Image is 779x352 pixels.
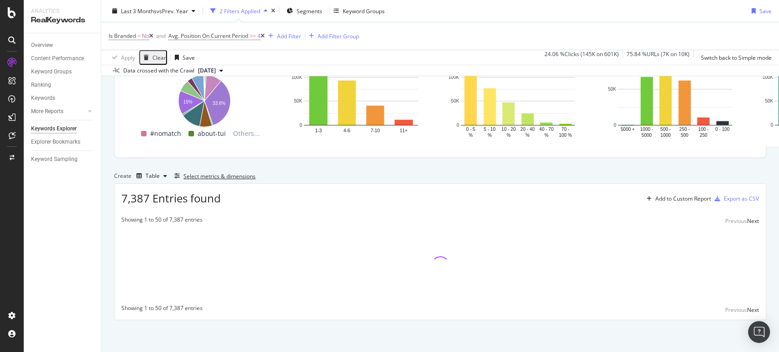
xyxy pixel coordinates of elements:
[183,53,195,61] div: Save
[487,133,491,138] text: %
[220,7,260,15] div: 2 Filters Applied
[153,31,168,40] button: and
[121,216,203,227] div: Showing 1 to 50 of 7,387 entries
[198,128,226,139] span: about-tui
[31,41,53,50] div: Overview
[31,93,94,103] a: Keywords
[770,123,773,128] text: 0
[250,32,256,40] span: >=
[31,41,94,50] a: Overview
[544,133,549,138] text: %
[31,155,94,164] a: Keyword Sampling
[502,127,516,132] text: 10 - 20
[137,32,141,40] span: =
[290,48,432,139] svg: A chart.
[31,80,51,90] div: Ranking
[608,87,616,92] text: 50K
[198,67,216,75] span: 2025 Aug. 17th
[559,133,572,138] text: 100 %
[31,67,72,77] div: Keyword Groups
[271,8,275,14] div: times
[765,99,773,104] text: 50K
[539,127,554,132] text: 40 - 70
[484,127,496,132] text: 5 - 10
[604,48,746,139] svg: A chart.
[520,127,535,132] text: 20 - 40
[121,191,221,206] span: 7,387 Entries found
[447,48,589,139] div: A chart.
[109,32,136,40] span: Is Branded
[265,31,301,41] button: Add Filter
[613,123,616,128] text: 0
[230,128,263,139] span: Others...
[257,30,261,42] span: 4
[344,128,350,133] text: 4-6
[748,321,770,343] div: Open Intercom Messenger
[711,192,759,206] button: Export as CSV
[643,192,711,206] button: Add to Custom Report
[759,7,772,15] div: Save
[315,128,322,133] text: 1-3
[725,304,747,315] button: Previous
[627,50,690,65] div: 75.84 % URLs ( 7K on 10K )
[747,306,759,314] div: Next
[146,173,160,179] div: Table
[725,306,747,314] div: Previous
[561,127,569,132] text: 70 -
[456,123,459,128] text: 0
[114,169,171,183] div: Create
[121,304,203,315] div: Showing 1 to 50 of 7,387 entries
[660,133,671,138] text: 1000
[133,169,171,183] button: Table
[123,67,194,75] div: Data crossed with the Crawl
[142,30,149,42] span: No
[152,53,166,61] div: Clear
[109,50,135,65] button: Apply
[334,4,385,18] button: Keyword Groups
[679,127,690,132] text: 250 -
[150,128,181,139] span: #nomatch
[31,67,94,77] a: Keyword Groups
[451,99,459,104] text: 50K
[194,65,227,76] button: [DATE]
[121,53,135,61] div: Apply
[640,127,653,132] text: 1000 -
[168,32,248,40] span: Avg. Position On Current Period
[697,50,772,65] button: Switch back to Simple mode
[31,54,94,63] a: Content Performance
[31,54,84,63] div: Content Performance
[400,128,408,133] text: 11+
[31,7,94,15] div: Analytics
[700,133,707,138] text: 250
[747,216,759,227] button: Next
[725,216,747,227] button: Previous
[299,123,302,128] text: 0
[297,7,322,15] span: Segments
[133,70,275,128] svg: A chart.
[305,31,359,41] button: Add Filter Group
[157,7,188,15] span: vs Prev. Year
[748,4,772,18] button: Save
[371,128,380,133] text: 7-10
[507,133,511,138] text: %
[725,217,747,225] div: Previous
[724,195,759,202] div: Export as CSV
[207,4,271,18] button: 2 Filters Applied
[660,127,671,132] text: 500 -
[655,196,711,202] div: Add to Custom Report
[31,124,94,134] a: Keywords Explorer
[642,133,652,138] text: 5000
[283,4,326,18] button: Segments
[109,4,199,18] button: Last 3 MonthsvsPrev. Year
[715,127,730,132] text: 0 - 100
[31,137,94,147] a: Explorer Bookmarks
[31,137,80,147] div: Explorer Bookmarks
[277,32,301,40] div: Add Filter
[318,32,359,40] div: Add Filter Group
[292,75,303,80] text: 100K
[183,172,256,180] div: Select metrics & dimensions
[171,171,256,181] button: Select metrics & dimensions
[31,155,78,164] div: Keyword Sampling
[213,101,225,106] text: 33.6%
